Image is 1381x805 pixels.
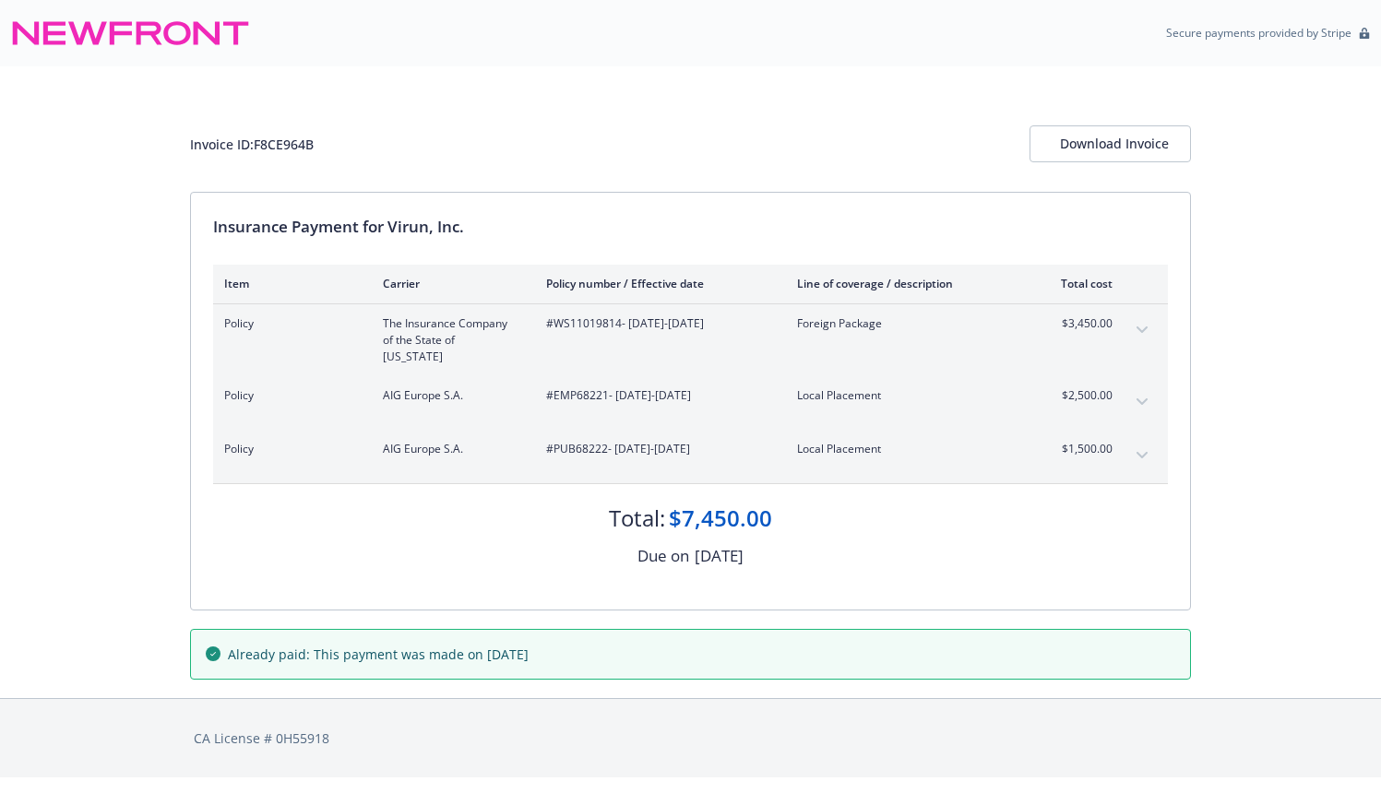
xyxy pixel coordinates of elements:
div: Carrier [383,276,517,291]
div: $7,450.00 [669,503,772,534]
span: #EMP68221 - [DATE]-[DATE] [546,387,768,404]
span: The Insurance Company of the State of [US_STATE] [383,315,517,365]
div: CA License # 0H55918 [194,728,1187,748]
button: expand content [1127,387,1157,417]
div: Due on [637,544,689,568]
span: $3,450.00 [1043,315,1113,332]
span: Policy [224,441,353,457]
span: AIG Europe S.A. [383,441,517,457]
span: Foreign Package [797,315,1014,332]
button: expand content [1127,315,1157,345]
span: #WS11019814 - [DATE]-[DATE] [546,315,768,332]
button: Download Invoice [1030,125,1191,162]
span: Policy [224,387,353,404]
div: Item [224,276,353,291]
span: Policy [224,315,353,332]
div: [DATE] [695,544,744,568]
span: Local Placement [797,441,1014,457]
span: Already paid: This payment was made on [DATE] [228,645,529,664]
div: Policy number / Effective date [546,276,768,291]
span: $1,500.00 [1043,441,1113,457]
div: Insurance Payment for Virun, Inc. [213,215,1168,239]
div: Line of coverage / description [797,276,1014,291]
p: Secure payments provided by Stripe [1166,25,1351,41]
div: PolicyAIG Europe S.A.#EMP68221- [DATE]-[DATE]Local Placement$2,500.00expand content [213,376,1168,430]
span: AIG Europe S.A. [383,387,517,404]
div: PolicyThe Insurance Company of the State of [US_STATE]#WS11019814- [DATE]-[DATE]Foreign Package$3... [213,304,1168,376]
span: #PUB68222 - [DATE]-[DATE] [546,441,768,457]
div: Invoice ID: F8CE964B [190,135,314,154]
div: Total: [609,503,665,534]
span: Local Placement [797,387,1014,404]
div: PolicyAIG Europe S.A.#PUB68222- [DATE]-[DATE]Local Placement$1,500.00expand content [213,430,1168,483]
div: Total cost [1043,276,1113,291]
button: expand content [1127,441,1157,470]
div: Download Invoice [1060,126,1161,161]
span: $2,500.00 [1043,387,1113,404]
